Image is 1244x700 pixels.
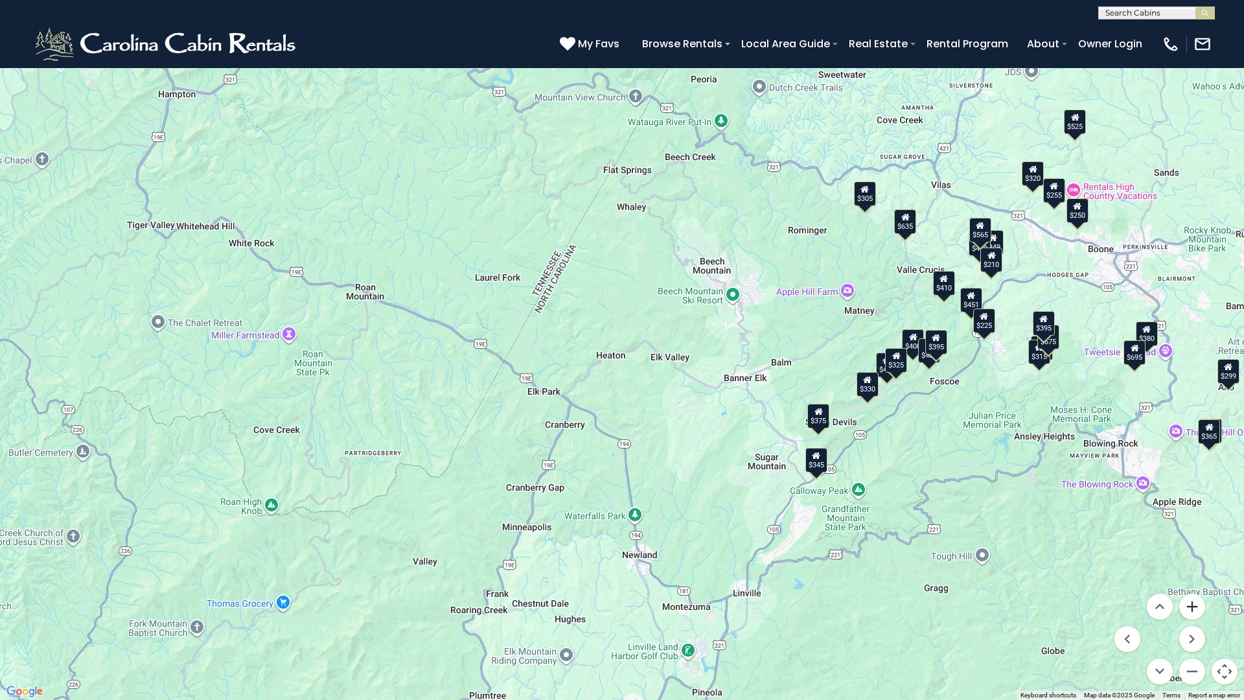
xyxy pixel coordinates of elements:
[1198,419,1220,444] div: $365
[973,309,995,333] div: $225
[1022,161,1044,186] div: $320
[885,348,907,373] div: $325
[560,36,623,52] a: My Favs
[969,231,991,256] div: $460
[1162,35,1180,53] img: phone-regular-white.png
[933,271,955,296] div: $410
[1020,32,1066,55] a: About
[636,32,729,55] a: Browse Rentals
[735,32,836,55] a: Local Area Guide
[857,372,879,397] div: $330
[894,209,916,234] div: $635
[960,288,982,312] div: $451
[918,338,940,363] div: $485
[1147,594,1173,620] button: Move up
[1066,198,1088,223] div: $250
[982,230,1004,255] div: $349
[1072,32,1149,55] a: Owner Login
[32,25,301,64] img: White-1-2.png
[1043,178,1065,203] div: $255
[1123,340,1146,365] div: $695
[1193,35,1212,53] img: mail-regular-white.png
[1028,340,1050,364] div: $315
[902,329,924,354] div: $400
[876,353,898,377] div: $400
[1033,311,1055,336] div: $395
[1217,359,1239,384] div: $299
[842,32,914,55] a: Real Estate
[920,32,1015,55] a: Rental Program
[1179,594,1205,620] button: Zoom in
[1037,325,1059,349] div: $675
[925,330,947,355] div: $395
[1136,321,1158,346] div: $380
[854,181,876,206] div: $305
[578,36,619,52] span: My Favs
[969,218,991,242] div: $565
[807,404,829,428] div: $375
[980,248,1002,272] div: $210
